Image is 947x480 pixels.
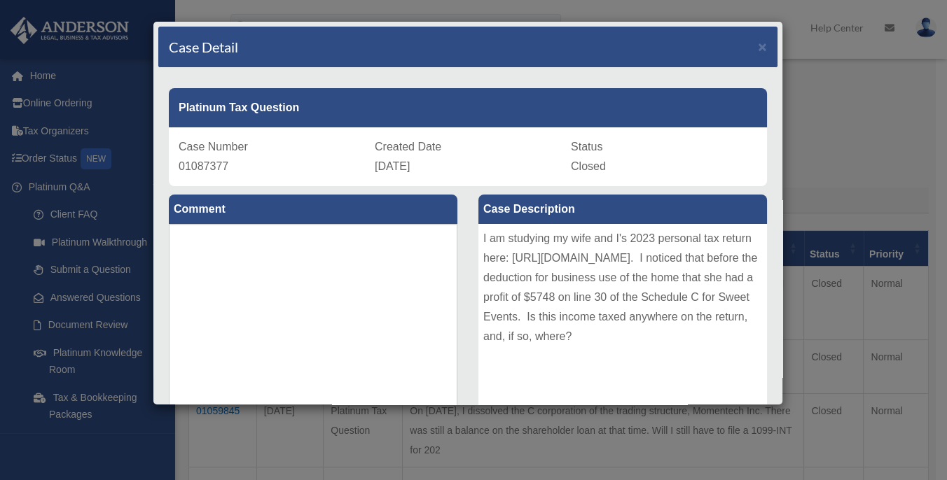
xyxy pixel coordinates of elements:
label: Comment [169,195,457,224]
span: Status [571,141,602,153]
button: Close [758,39,767,54]
label: Case Description [478,195,767,224]
div: I am studying my wife and I's 2023 personal tax return here: [URL][DOMAIN_NAME]. I noticed that b... [478,224,767,434]
span: Case Number [179,141,248,153]
span: Created Date [375,141,441,153]
span: [DATE] [375,160,410,172]
span: 01087377 [179,160,228,172]
span: Closed [571,160,606,172]
div: Platinum Tax Question [169,88,767,127]
span: × [758,38,767,55]
h4: Case Detail [169,37,238,57]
